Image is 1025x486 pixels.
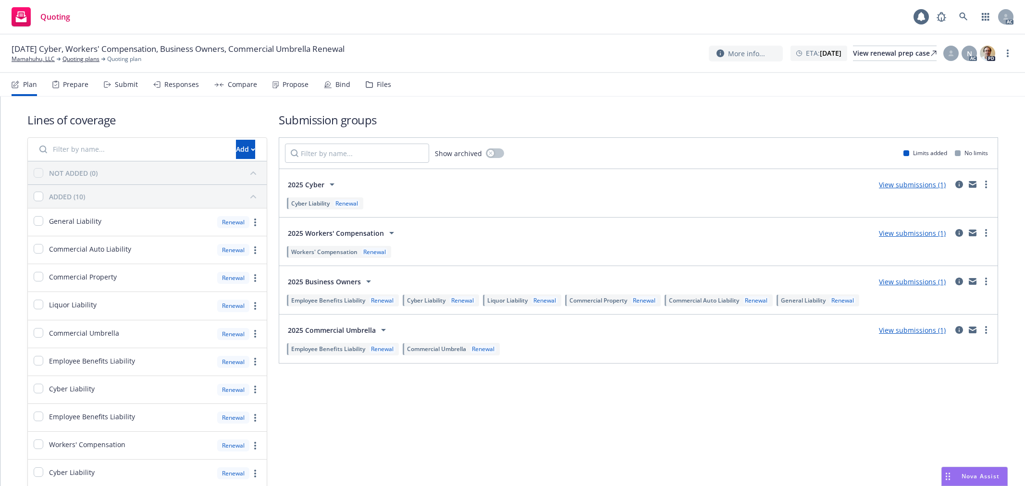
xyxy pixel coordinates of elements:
[941,467,1008,486] button: Nova Assist
[967,179,978,190] a: mail
[291,296,365,304] span: Employee Benefits Liability
[980,227,992,239] a: more
[217,384,249,396] div: Renewal
[49,192,85,202] div: ADDED (10)
[967,324,978,336] a: mail
[980,46,995,61] img: photo
[49,244,131,254] span: Commercial Auto Liability
[12,43,345,55] span: [DATE] Cyber, Workers' Compensation, Business Owners, Commercial Umbrella Renewal
[8,3,74,30] a: Quoting
[285,223,400,243] button: 2025 Workers' Compensation
[285,320,392,340] button: 2025 Commercial Umbrella
[63,81,88,88] div: Prepare
[12,55,55,63] a: Mamahuhu, LLC
[967,49,972,59] span: N
[953,179,965,190] a: circleInformation
[781,296,826,304] span: General Liability
[23,81,37,88] div: Plan
[217,356,249,368] div: Renewal
[49,165,261,181] button: NOT ADDED (0)
[879,229,946,238] a: View submissions (1)
[217,272,249,284] div: Renewal
[49,356,135,366] span: Employee Benefits Liability
[953,227,965,239] a: circleInformation
[879,277,946,286] a: View submissions (1)
[291,199,330,207] span: Cyber Liability
[279,112,998,128] h1: Submission groups
[470,345,496,353] div: Renewal
[449,296,476,304] div: Renewal
[377,81,391,88] div: Files
[976,7,995,26] a: Switch app
[236,140,255,159] button: Add
[879,180,946,189] a: View submissions (1)
[569,296,627,304] span: Commercial Property
[217,300,249,312] div: Renewal
[953,324,965,336] a: circleInformation
[531,296,558,304] div: Renewal
[217,467,249,479] div: Renewal
[49,412,135,422] span: Employee Benefits Liability
[249,328,261,340] a: more
[27,112,267,128] h1: Lines of coverage
[728,49,765,59] span: More info...
[435,148,482,158] span: Show archived
[369,296,395,304] div: Renewal
[942,467,954,486] div: Drag to move
[955,149,988,157] div: No limits
[853,46,937,61] a: View renewal prep case
[743,296,769,304] div: Renewal
[487,296,528,304] span: Liquor Liability
[980,276,992,287] a: more
[217,244,249,256] div: Renewal
[217,328,249,340] div: Renewal
[49,467,95,477] span: Cyber Liability
[335,81,350,88] div: Bind
[407,296,445,304] span: Cyber Liability
[967,276,978,287] a: mail
[369,345,395,353] div: Renewal
[333,199,360,207] div: Renewal
[107,55,141,63] span: Quoting plan
[953,276,965,287] a: circleInformation
[49,189,261,204] button: ADDED (10)
[361,248,388,256] div: Renewal
[980,179,992,190] a: more
[285,175,341,194] button: 2025 Cyber
[49,439,125,450] span: Workers' Compensation
[164,81,199,88] div: Responses
[962,472,1000,480] span: Nova Assist
[40,13,70,21] span: Quoting
[249,440,261,451] a: more
[288,325,376,335] span: 2025 Commercial Umbrella
[249,300,261,312] a: more
[49,272,117,282] span: Commercial Property
[669,296,739,304] span: Commercial Auto Liability
[249,356,261,367] a: more
[283,81,309,88] div: Propose
[217,412,249,424] div: Renewal
[49,384,95,394] span: Cyber Liability
[709,46,783,61] button: More info...
[249,412,261,424] a: more
[49,216,101,226] span: General Liability
[291,248,358,256] span: Workers' Compensation
[62,55,99,63] a: Quoting plans
[288,228,384,238] span: 2025 Workers' Compensation
[49,328,119,338] span: Commercial Umbrella
[249,272,261,284] a: more
[967,227,978,239] a: mail
[1002,48,1013,59] a: more
[291,345,365,353] span: Employee Benefits Liability
[932,7,951,26] a: Report a Bug
[249,468,261,479] a: more
[285,144,429,163] input: Filter by name...
[49,300,97,310] span: Liquor Liability
[288,277,361,287] span: 2025 Business Owners
[879,326,946,335] a: View submissions (1)
[285,272,377,291] button: 2025 Business Owners
[249,384,261,395] a: more
[217,216,249,228] div: Renewal
[806,48,841,58] span: ETA :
